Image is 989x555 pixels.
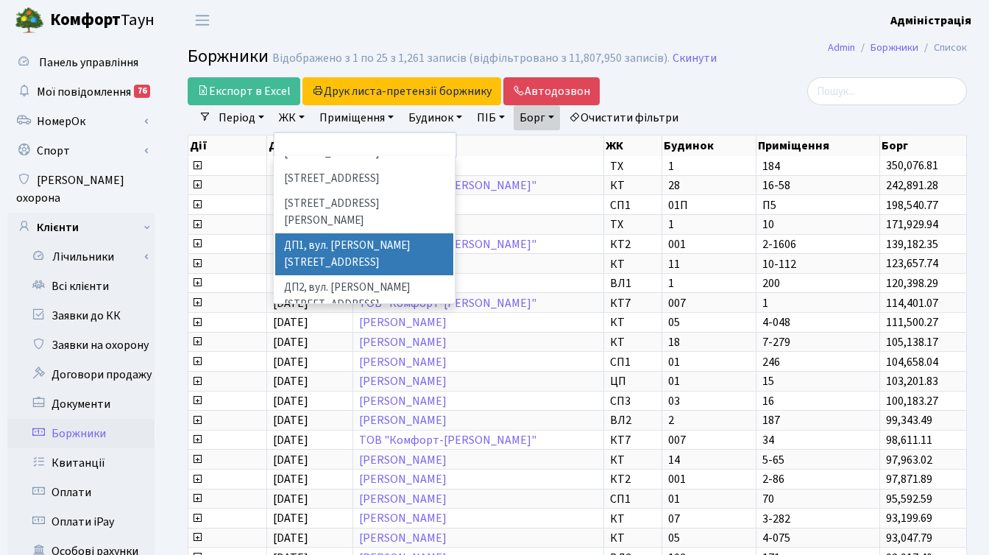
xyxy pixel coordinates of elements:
a: Період [213,105,270,130]
a: [PERSON_NAME] [359,530,447,546]
span: КТ [610,532,656,544]
span: 246 [762,356,873,368]
th: Борг [880,135,967,156]
th: ЖК [604,135,662,156]
span: 10 [762,219,873,230]
span: [DATE] [273,295,308,311]
span: [DATE] [273,511,308,527]
span: 10-112 [762,258,873,270]
a: Скинути [673,52,717,66]
span: 15 [762,375,873,387]
span: [DATE] [273,373,308,389]
span: 198,540.77 [886,197,938,213]
span: КТ [610,336,656,348]
a: Заявки до КК [7,301,155,330]
span: ВЛ1 [610,277,656,289]
span: КТ [610,513,656,525]
span: ТХ [610,219,656,230]
span: 7-279 [762,336,873,348]
div: 76 [134,85,150,98]
a: Боржники [7,419,155,448]
span: Панель управління [39,54,138,71]
span: 98,611.11 [886,432,932,448]
span: 5-65 [762,454,873,466]
span: [DATE] [273,471,308,487]
span: 16-58 [762,180,873,191]
a: Автодозвон [503,77,600,105]
a: Будинок [403,105,468,130]
a: ЖК [273,105,311,130]
span: КТ [610,258,656,270]
span: ТХ [610,160,656,172]
b: Адміністрація [890,13,971,29]
span: [DATE] [273,334,308,350]
span: 97,871.89 [886,471,932,487]
a: Договори продажу [7,360,155,389]
span: 05 [668,532,750,544]
span: СП3 [610,395,656,407]
span: 103,201.83 [886,373,938,389]
span: КТ [610,180,656,191]
span: 97,963.02 [886,452,932,468]
span: 01 [668,493,750,505]
button: Друк листа-претензії боржнику [302,77,501,105]
span: П5 [762,199,873,211]
div: Відображено з 1 по 25 з 1,261 записів (відфільтровано з 11,807,950 записів). [272,52,670,66]
span: 001 [668,473,750,485]
a: Спорт [7,136,155,166]
a: Лічильники [17,242,155,272]
span: [DATE] [273,354,308,370]
span: 1 [668,160,750,172]
a: Оплати [7,478,155,507]
span: 2 [668,414,750,426]
img: logo.png [15,6,44,35]
span: 1 [668,277,750,289]
span: Таун [50,8,155,33]
span: 104,658.04 [886,354,938,370]
span: [DATE] [273,432,308,448]
a: ТОВ "Комфорт-[PERSON_NAME]" [359,432,536,448]
span: 1 [668,219,750,230]
span: 01 [668,375,750,387]
li: Список [918,40,967,56]
a: [PERSON_NAME] [359,452,447,468]
span: 001 [668,238,750,250]
a: Експорт в Excel [188,77,300,105]
span: ВЛ2 [610,414,656,426]
span: Боржники [188,43,269,69]
a: [PERSON_NAME] [359,511,447,527]
span: 01 [668,356,750,368]
span: 4-075 [762,532,873,544]
span: 350,076.81 [886,158,938,174]
a: Боржники [871,40,918,55]
li: ДП1, вул. [PERSON_NAME][STREET_ADDRESS] [275,233,453,275]
a: Admin [828,40,855,55]
a: [PERSON_NAME] [359,393,447,409]
span: [DATE] [273,393,308,409]
a: ПІБ [471,105,511,130]
span: 007 [668,297,750,309]
th: ПІБ [353,135,604,156]
span: [DATE] [273,314,308,330]
span: 99,343.49 [886,412,932,428]
input: Пошук... [807,77,967,105]
a: [PERSON_NAME] [359,412,447,428]
span: 111,500.27 [886,314,938,330]
span: 34 [762,434,873,446]
span: КТ2 [610,473,656,485]
a: Клієнти [7,213,155,242]
span: 03 [668,395,750,407]
span: 01П [668,199,750,211]
a: Оплати iPay [7,507,155,537]
span: [DATE] [273,452,308,468]
a: Очистити фільтри [563,105,684,130]
a: [PERSON_NAME] [359,334,447,350]
span: 2-86 [762,473,873,485]
span: 200 [762,277,873,289]
span: [DATE] [273,412,308,428]
span: [DATE] [273,530,308,546]
a: Панель управління [7,48,155,77]
span: 007 [668,434,750,446]
li: [STREET_ADDRESS] [275,166,453,192]
span: 187 [762,414,873,426]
